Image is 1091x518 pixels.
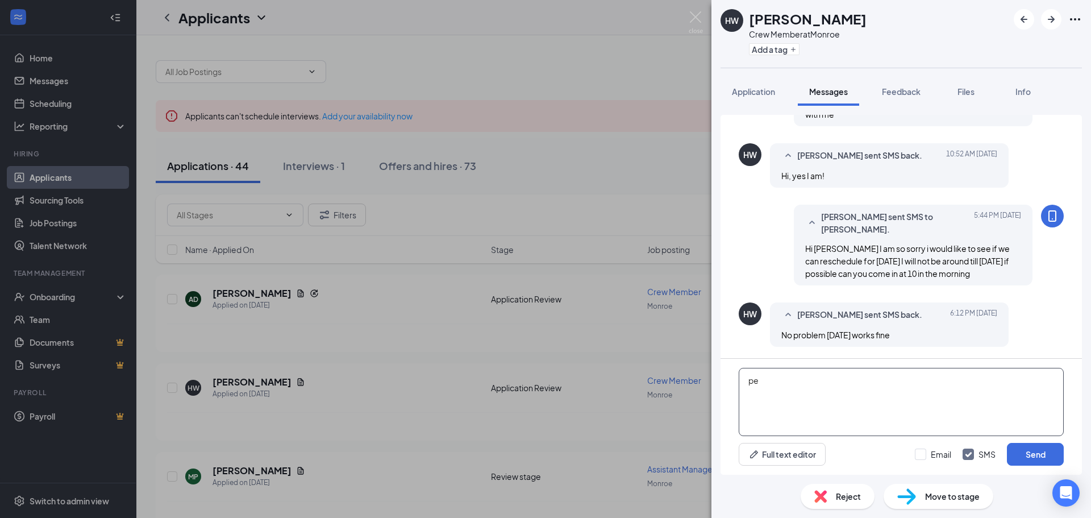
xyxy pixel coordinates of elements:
[781,308,795,322] svg: SmallChevronUp
[739,443,826,466] button: Full text editorPen
[1046,209,1059,223] svg: MobileSms
[781,171,825,181] span: Hi, yes I am!
[1014,9,1034,30] button: ArrowLeftNew
[749,28,867,40] div: Crew Member at Monroe
[732,86,775,97] span: Application
[749,9,867,28] h1: [PERSON_NAME]
[925,490,980,503] span: Move to stage
[797,308,922,322] span: [PERSON_NAME] sent SMS back.
[821,210,970,235] span: [PERSON_NAME] sent SMS to [PERSON_NAME].
[790,46,797,53] svg: Plus
[739,368,1064,436] textarea: pe
[1015,86,1031,97] span: Info
[957,86,975,97] span: Files
[1044,13,1058,26] svg: ArrowRight
[882,86,921,97] span: Feedback
[805,243,1010,279] span: Hi [PERSON_NAME] I am so sorry i would like to see if we can reschedule for [DATE] I will not be ...
[805,216,819,230] svg: SmallChevronUp
[781,149,795,163] svg: SmallChevronUp
[1041,9,1061,30] button: ArrowRight
[1068,13,1082,26] svg: Ellipses
[749,43,799,55] button: PlusAdd a tag
[950,308,997,322] span: [DATE] 6:12 PM
[743,308,757,320] div: HW
[1007,443,1064,466] button: Send
[743,149,757,160] div: HW
[748,449,760,460] svg: Pen
[797,149,922,163] span: [PERSON_NAME] sent SMS back.
[781,330,890,340] span: No problem [DATE] works fine
[946,149,997,163] span: [DATE] 10:52 AM
[836,490,861,503] span: Reject
[1017,13,1031,26] svg: ArrowLeftNew
[1052,479,1080,507] div: Open Intercom Messenger
[809,86,848,97] span: Messages
[974,210,1021,235] span: [DATE] 5:44 PM
[725,15,739,26] div: HW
